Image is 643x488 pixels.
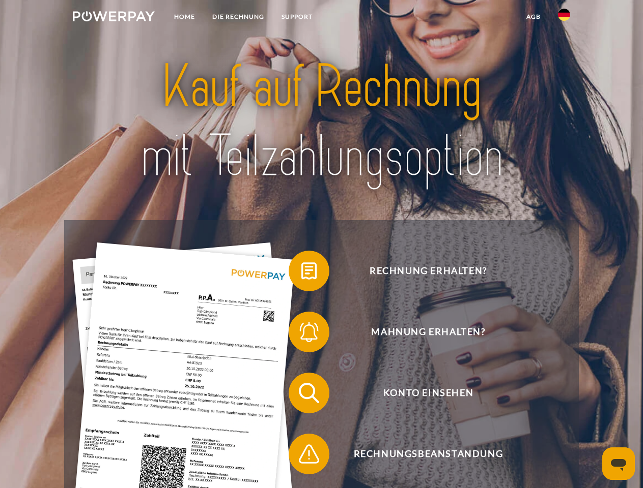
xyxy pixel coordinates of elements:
img: qb_bell.svg [296,319,322,345]
button: Konto einsehen [289,373,553,413]
a: SUPPORT [273,8,321,26]
img: qb_bill.svg [296,258,322,284]
a: agb [518,8,549,26]
img: de [558,9,570,21]
img: title-powerpay_de.svg [97,49,546,195]
span: Konto einsehen [303,373,553,413]
img: logo-powerpay-white.svg [73,11,155,21]
iframe: Schaltfläche zum Öffnen des Messaging-Fensters [602,447,635,480]
a: DIE RECHNUNG [204,8,273,26]
span: Mahnung erhalten? [303,312,553,352]
span: Rechnung erhalten? [303,251,553,291]
button: Rechnung erhalten? [289,251,553,291]
img: qb_warning.svg [296,441,322,467]
button: Mahnung erhalten? [289,312,553,352]
button: Rechnungsbeanstandung [289,434,553,474]
a: Home [165,8,204,26]
span: Rechnungsbeanstandung [303,434,553,474]
img: qb_search.svg [296,380,322,406]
